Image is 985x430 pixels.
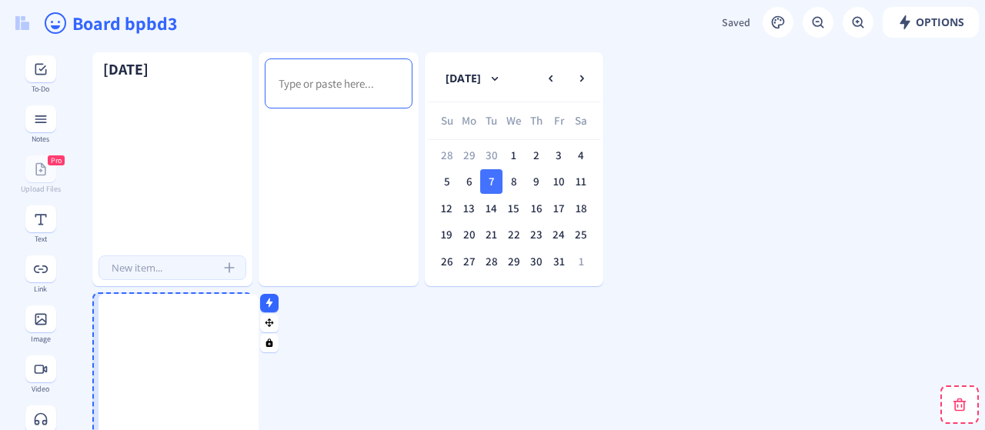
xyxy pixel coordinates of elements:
div: Mo [458,102,480,139]
div: 28 [480,249,503,274]
div: 4 [570,143,593,168]
div: 7 [480,169,503,194]
div: Sa [570,102,593,139]
img: logo.svg [15,16,29,30]
div: 25 [570,222,593,247]
div: 11 [570,169,593,194]
div: 19 [436,222,458,247]
div: 28 [436,143,458,168]
div: Notes [12,135,68,143]
input: New item... [98,255,246,280]
span: Options [897,16,964,28]
div: Tu [480,102,503,139]
div: 22 [503,222,525,247]
div: Fr [548,102,570,139]
div: 3 [548,143,570,168]
button: Options [883,7,979,38]
div: 13 [458,196,480,221]
div: 24 [548,222,570,247]
div: 8 [503,169,525,194]
div: To-Do [12,85,68,93]
div: Image [12,335,68,343]
div: 10 [548,169,570,194]
ion-icon: happy outline [43,11,68,35]
div: 5 [436,169,458,194]
div: 20 [458,222,480,247]
div: We [503,102,525,139]
span: Pro [51,155,62,165]
div: Rich Text Editor, main [272,65,406,102]
div: Th [526,102,548,139]
div: Video [12,385,68,393]
div: 31 [548,249,570,274]
div: 29 [503,249,525,274]
div: 9 [526,169,548,194]
div: 14 [480,196,503,221]
div: 1 [570,249,593,274]
div: 17 [548,196,570,221]
div: 30 [480,143,503,168]
div: 16 [526,196,548,221]
div: 6 [458,169,480,194]
div: 18 [570,196,593,221]
div: Link [12,285,68,293]
div: 30 [526,249,548,274]
div: Text [12,235,68,243]
div: 27 [458,249,480,274]
div: 2 [526,143,548,168]
span: Saved [722,15,750,29]
div: 15 [503,196,525,221]
div: 12 [436,196,458,221]
div: 26 [436,249,458,274]
input: Title... [102,58,249,80]
div: 1 [503,143,525,168]
div: Su [436,102,458,139]
div: 23 [526,222,548,247]
button: [DATE] [431,63,517,94]
div: 29 [458,143,480,168]
div: 21 [480,222,503,247]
